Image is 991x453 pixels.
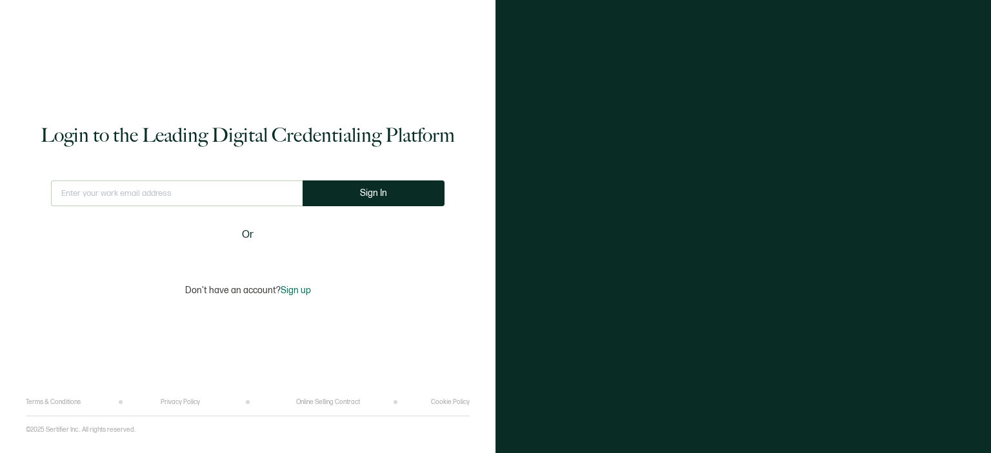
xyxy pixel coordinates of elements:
a: Online Selling Contract [296,398,360,406]
input: Enter your work email address [51,180,303,206]
p: Don't have an account? [185,285,311,296]
h1: Login to the Leading Digital Credentialing Platform [41,122,455,148]
span: Or [242,227,254,243]
p: ©2025 Sertifier Inc.. All rights reserved. [26,426,135,434]
span: Sign In [360,188,387,198]
a: Cookie Policy [431,398,470,406]
a: Privacy Policy [161,398,200,406]
a: Terms & Conditions [26,398,81,406]
span: Sign up [281,285,311,296]
button: Sign In [303,180,445,206]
